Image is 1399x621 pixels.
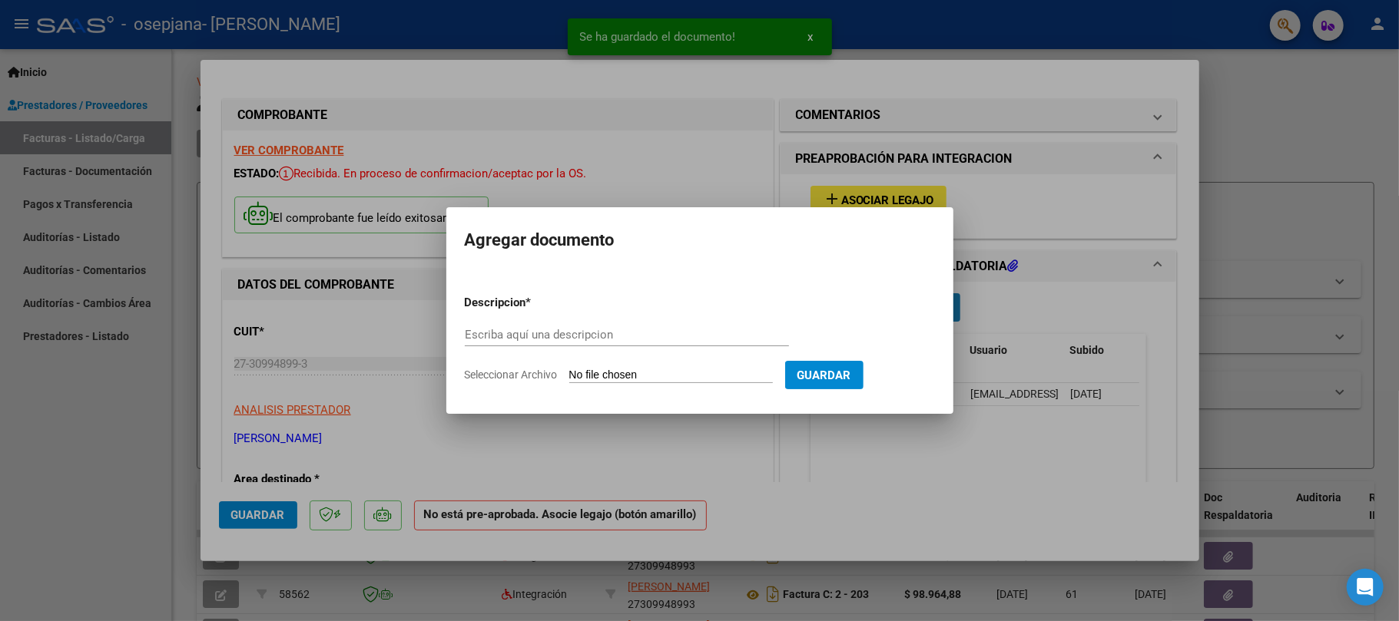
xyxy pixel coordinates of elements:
p: Descripcion [465,294,606,312]
div: Open Intercom Messenger [1347,569,1384,606]
h2: Agregar documento [465,226,935,255]
span: Seleccionar Archivo [465,368,558,381]
span: Guardar [797,368,851,382]
button: Guardar [785,361,864,389]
